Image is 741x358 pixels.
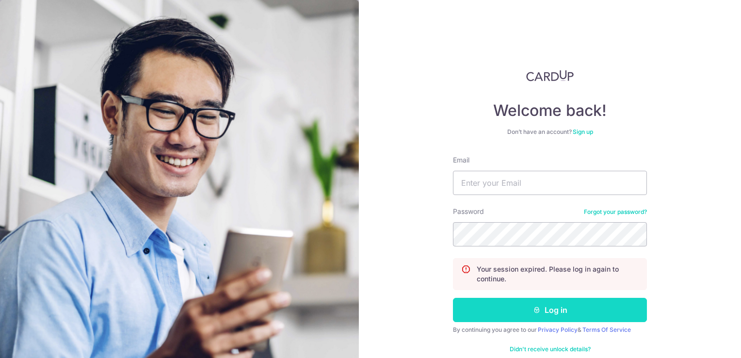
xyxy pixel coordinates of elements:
[538,326,578,333] a: Privacy Policy
[453,101,647,120] h4: Welcome back!
[453,128,647,136] div: Don’t have an account?
[584,208,647,216] a: Forgot your password?
[453,326,647,334] div: By continuing you agree to our &
[453,171,647,195] input: Enter your Email
[526,70,574,81] img: CardUp Logo
[510,345,591,353] a: Didn't receive unlock details?
[453,207,484,216] label: Password
[477,264,639,284] p: Your session expired. Please log in again to continue.
[573,128,593,135] a: Sign up
[582,326,631,333] a: Terms Of Service
[453,155,469,165] label: Email
[453,298,647,322] button: Log in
